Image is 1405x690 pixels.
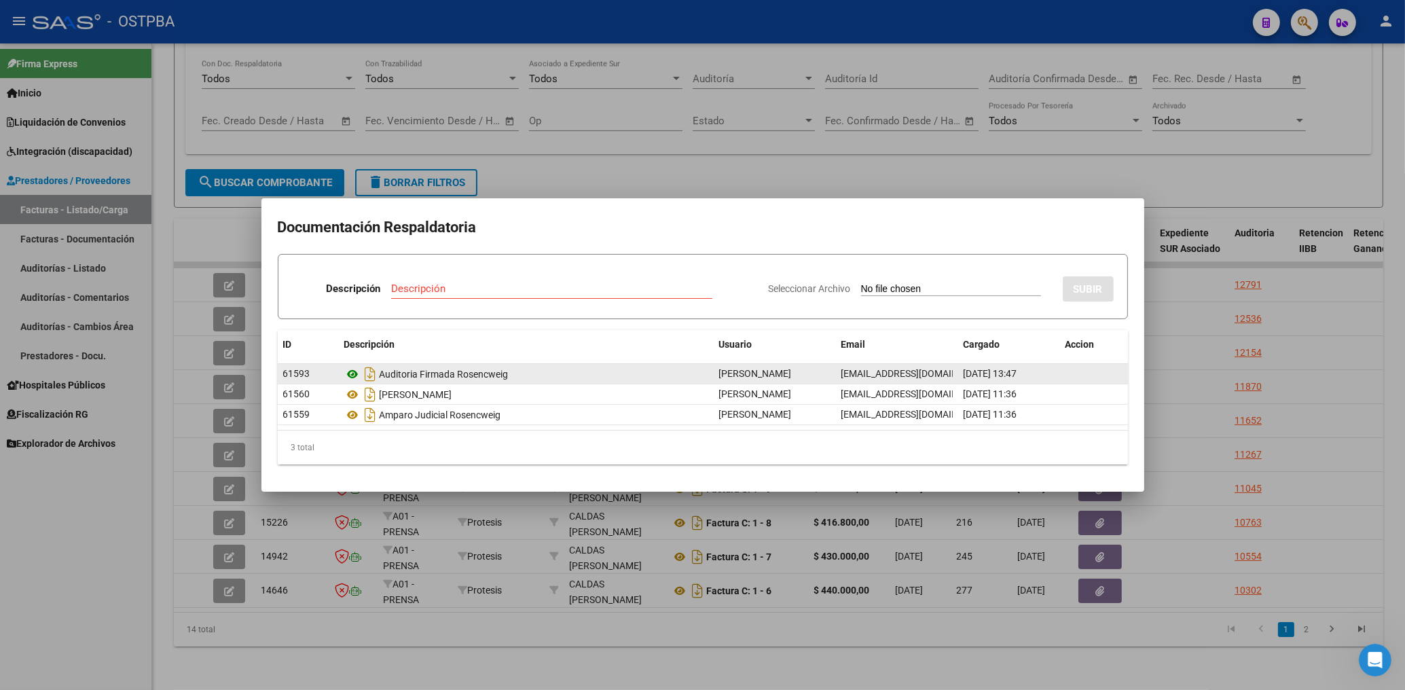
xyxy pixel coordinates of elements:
[841,368,992,379] span: [EMAIL_ADDRESS][DOMAIN_NAME]
[283,368,310,379] span: 61593
[344,339,395,350] span: Descripción
[964,409,1017,420] span: [DATE] 11:36
[1074,283,1103,295] span: SUBIR
[326,281,380,297] p: Descripción
[841,388,992,399] span: [EMAIL_ADDRESS][DOMAIN_NAME]
[964,368,1017,379] span: [DATE] 13:47
[1060,330,1128,359] datatable-header-cell: Accion
[719,368,792,379] span: [PERSON_NAME]
[344,404,708,426] div: Amparo Judicial Rosencweig
[283,388,310,399] span: 61560
[1065,339,1095,350] span: Accion
[841,339,866,350] span: Email
[283,409,310,420] span: 61559
[339,330,714,359] datatable-header-cell: Descripción
[719,409,792,420] span: [PERSON_NAME]
[769,283,851,294] span: Seleccionar Archivo
[964,339,1000,350] span: Cargado
[283,339,292,350] span: ID
[836,330,958,359] datatable-header-cell: Email
[1063,276,1114,302] button: SUBIR
[1359,644,1391,676] iframe: Intercom live chat
[958,330,1060,359] datatable-header-cell: Cargado
[278,215,1128,240] h2: Documentación Respaldatoria
[362,404,380,426] i: Descargar documento
[344,384,708,405] div: [PERSON_NAME]
[841,409,992,420] span: [EMAIL_ADDRESS][DOMAIN_NAME]
[714,330,836,359] datatable-header-cell: Usuario
[362,384,380,405] i: Descargar documento
[719,388,792,399] span: [PERSON_NAME]
[278,431,1128,465] div: 3 total
[719,339,752,350] span: Usuario
[362,363,380,385] i: Descargar documento
[278,330,339,359] datatable-header-cell: ID
[344,363,708,385] div: Auditoria Firmada Rosencweig
[964,388,1017,399] span: [DATE] 11:36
